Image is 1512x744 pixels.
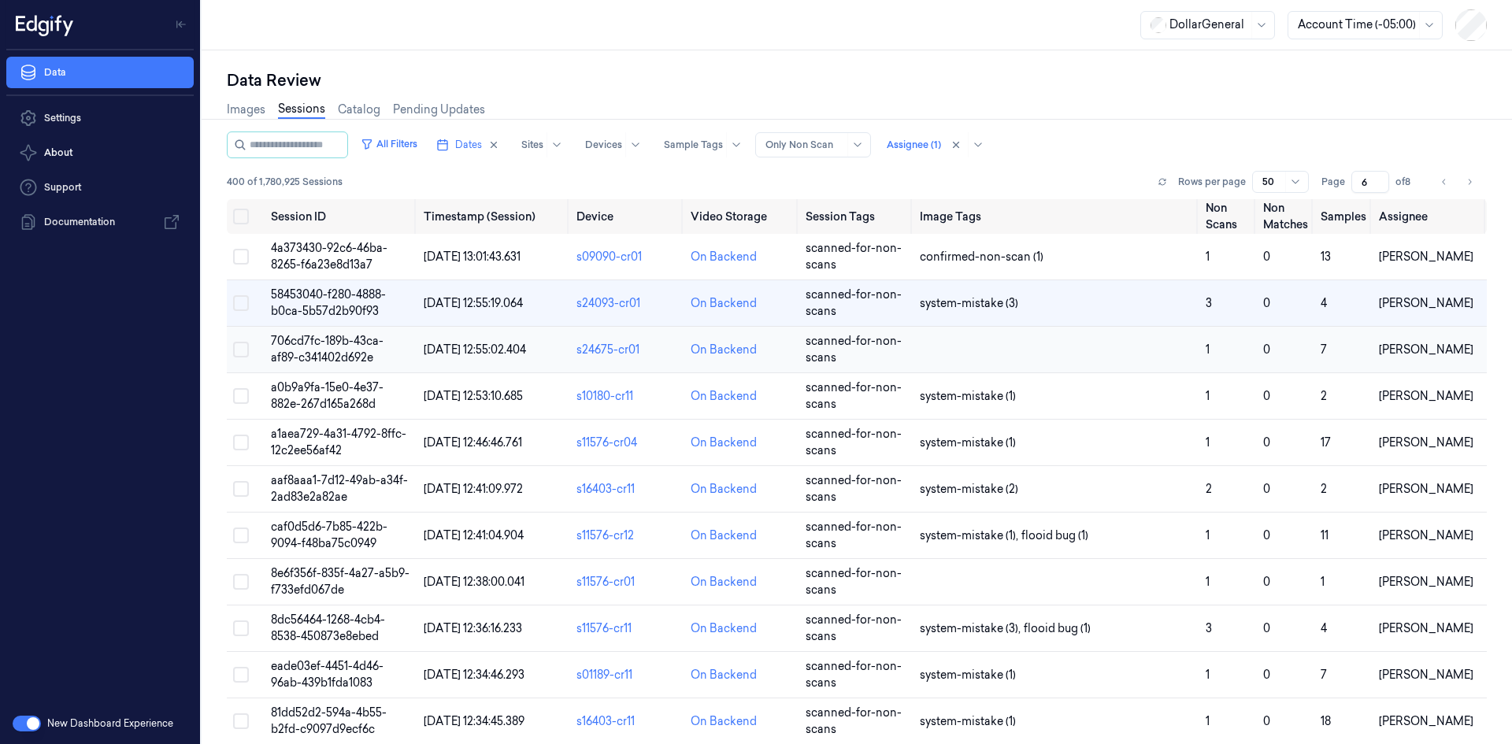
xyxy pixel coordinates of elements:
[576,574,678,590] div: s11576-cr01
[1321,175,1345,189] span: Page
[1206,250,1210,264] span: 1
[806,380,902,411] span: scanned-for-non-scans
[691,527,757,544] div: On Backend
[1206,621,1212,635] span: 3
[233,574,249,590] button: Select row
[233,527,249,543] button: Select row
[424,342,526,357] span: [DATE] 12:55:02.404
[691,295,757,312] div: On Backend
[1379,435,1473,450] span: [PERSON_NAME]
[6,102,194,134] a: Settings
[920,295,1018,312] span: system-mistake (3)
[1263,482,1270,496] span: 0
[1379,668,1473,682] span: [PERSON_NAME]
[1321,621,1327,635] span: 4
[691,249,757,265] div: On Backend
[1379,528,1473,542] span: [PERSON_NAME]
[691,574,757,590] div: On Backend
[6,172,194,203] a: Support
[354,131,424,157] button: All Filters
[233,342,249,357] button: Select row
[1263,296,1270,310] span: 0
[1458,171,1480,193] button: Go to next page
[271,520,387,550] span: caf0d5d6-7b85-422b-9094-f48ba75c0949
[1379,342,1473,357] span: [PERSON_NAME]
[1263,389,1270,403] span: 0
[271,241,387,272] span: 4a373430-92c6-46ba-8265-f6a23e8d13a7
[691,481,757,498] div: On Backend
[691,342,757,358] div: On Backend
[6,137,194,168] button: About
[1321,482,1327,496] span: 2
[1321,528,1329,542] span: 11
[265,199,417,234] th: Session ID
[1206,435,1210,450] span: 1
[576,249,678,265] div: s09090-cr01
[691,620,757,637] div: On Backend
[233,667,249,683] button: Select row
[576,620,678,637] div: s11576-cr11
[691,435,757,451] div: On Backend
[233,713,249,729] button: Select row
[271,613,385,643] span: 8dc56464-1268-4cb4-8538-450873e8ebed
[806,427,902,457] span: scanned-for-non-scans
[1021,527,1088,544] span: flooid bug (1)
[233,249,249,265] button: Select row
[233,435,249,450] button: Select row
[1263,342,1270,357] span: 0
[920,388,1016,405] span: system-mistake (1)
[1206,714,1210,728] span: 1
[1379,250,1473,264] span: [PERSON_NAME]
[806,241,902,272] span: scanned-for-non-scans
[1321,714,1331,728] span: 18
[920,481,1018,498] span: system-mistake (2)
[576,667,678,683] div: s01189-cr11
[1206,296,1212,310] span: 3
[424,435,522,450] span: [DATE] 12:46:46.761
[1206,528,1210,542] span: 1
[424,250,521,264] span: [DATE] 13:01:43.631
[271,427,406,457] span: a1aea729-4a31-4792-8ffc-12c2ee56af42
[455,138,482,152] span: Dates
[1395,175,1421,189] span: of 8
[806,705,902,736] span: scanned-for-non-scans
[1314,199,1373,234] th: Samples
[1263,668,1270,682] span: 0
[271,566,409,597] span: 8e6f356f-835f-4a27-a5b9-f733efd067de
[271,473,408,504] span: aaf8aaa1-7d12-49ab-a34f-2ad83e2a82ae
[1321,575,1325,589] span: 1
[1263,528,1270,542] span: 0
[1379,714,1473,728] span: [PERSON_NAME]
[806,613,902,643] span: scanned-for-non-scans
[424,528,524,542] span: [DATE] 12:41:04.904
[1321,389,1327,403] span: 2
[271,287,386,318] span: 58453040-f280-4888-b0ca-5b57d2b90f93
[576,388,678,405] div: s10180-cr11
[576,481,678,498] div: s16403-cr11
[806,566,902,597] span: scanned-for-non-scans
[691,667,757,683] div: On Backend
[920,713,1016,730] span: system-mistake (1)
[1379,296,1473,310] span: [PERSON_NAME]
[271,380,384,411] span: a0b9a9fa-15e0-4e37-882e-267d165a268d
[227,69,1487,91] div: Data Review
[233,209,249,224] button: Select all
[1206,668,1210,682] span: 1
[1321,668,1327,682] span: 7
[233,388,249,404] button: Select row
[691,713,757,730] div: On Backend
[576,713,678,730] div: s16403-cr11
[1206,575,1210,589] span: 1
[271,334,384,365] span: 706cd7fc-189b-43ca-af89-c341402d692e
[424,482,523,496] span: [DATE] 12:41:09.972
[1263,575,1270,589] span: 0
[1321,296,1327,310] span: 4
[806,334,902,365] span: scanned-for-non-scans
[424,714,524,728] span: [DATE] 12:34:45.389
[920,527,1021,544] span: system-mistake (1) ,
[1206,389,1210,403] span: 1
[920,435,1016,451] span: system-mistake (1)
[233,295,249,311] button: Select row
[576,342,678,358] div: s24675-cr01
[799,199,913,234] th: Session Tags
